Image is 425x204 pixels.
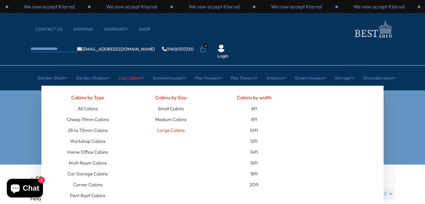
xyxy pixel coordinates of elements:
a: Home Office Cabins [67,147,108,157]
a: Green Houses [295,70,326,86]
inbox-online-store-chat: Shopify online store chat [5,179,45,199]
a: 01406307230 [162,47,194,51]
a: Groundscrews [363,70,395,86]
div: 1 / 3 [338,3,420,10]
a: 16ft [250,157,258,168]
a: All Cabins [78,103,98,114]
a: Warranty [104,26,134,33]
a: 0 [200,46,206,52]
a: 12ft [250,136,258,147]
a: Garden Studios [76,70,110,86]
a: Workshop Cabins [70,136,105,147]
h4: Cabins by Size [134,92,208,103]
img: logo [351,19,395,39]
a: Garden Shed [37,70,67,86]
a: [EMAIL_ADDRESS][DOMAIN_NAME] [77,47,155,51]
a: 20ft [250,179,259,190]
a: Arbours [266,70,286,86]
a: Shop [139,26,156,33]
div: 1 / 3 [91,3,173,10]
a: Multi Room Cabins [69,157,107,168]
span: Collection [36,175,64,181]
a: Medium Cabins [155,114,187,125]
span: 0 [203,43,208,48]
a: 6ft [251,103,257,114]
a: 28 to 70mm Cabins [68,125,108,136]
a: Log Cabins [119,70,144,86]
p: We now accept Klarna! [189,3,240,10]
a: Small Cabins [158,103,184,114]
h4: Cabins by Type [51,92,125,103]
a: Play Towers [231,70,258,86]
p: We now accept Klarna! [353,3,405,10]
p: We now accept Klarna! [24,3,75,10]
div: 2 / 3 [173,3,255,10]
a: Shipping [73,26,99,33]
span: Fencing [30,196,46,202]
p: We now accept Klarna! [106,3,157,10]
a: 14ft [250,147,258,157]
div: 3 / 3 [255,3,338,10]
a: Corner Cabins [73,179,102,190]
img: User Icon [217,45,225,52]
a: 18ft [250,168,258,179]
a: Storage [335,70,354,86]
div: 3 / 3 [8,3,91,10]
a: Cheap 19mm Cabins [67,114,109,125]
a: Summerhouses [153,70,186,86]
a: 10ft [250,125,258,136]
a: Large Cabins [157,125,184,136]
a: CONTACT US [35,26,69,33]
a: Login [217,53,228,59]
a: Play Houses [195,70,222,86]
h4: Cabins by width [217,92,291,103]
a: Pent Roof Cabins [70,190,105,201]
a: 8ft [251,114,257,125]
a: Car Garage Cabins [68,168,108,179]
p: We now accept Klarna! [271,3,322,10]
